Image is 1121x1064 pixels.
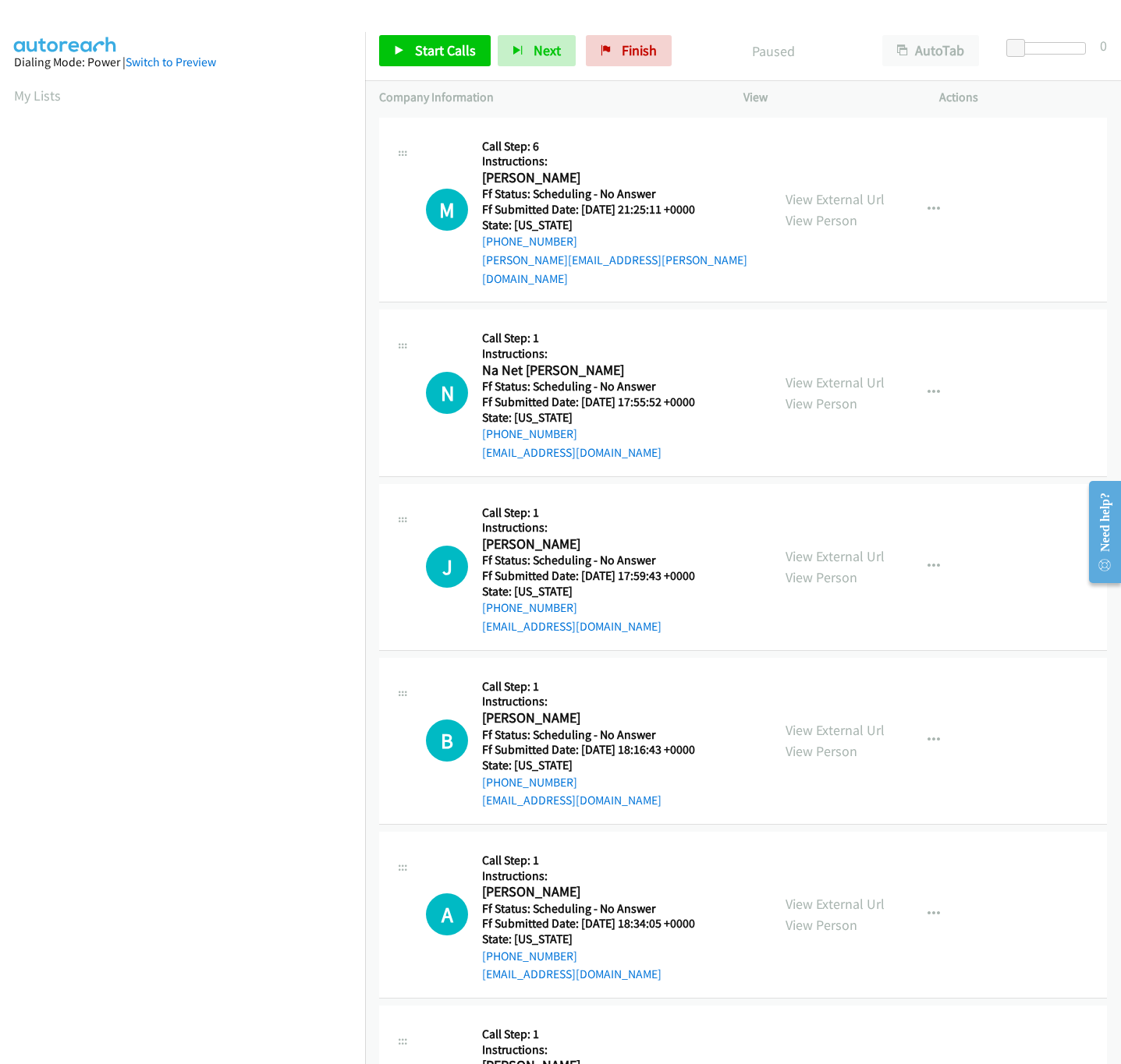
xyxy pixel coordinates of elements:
h5: Ff Submitted Date: [DATE] 17:59:43 +0000 [482,568,715,584]
p: Paused [693,41,854,62]
a: View External Url [786,373,885,391]
h1: B [426,719,468,762]
h5: Call Step: 1 [482,331,715,346]
h5: State: [US_STATE] [482,584,715,599]
h5: Ff Status: Scheduling - No Answer [482,553,715,568]
h1: J [426,546,468,588]
div: 0 [1100,35,1107,56]
a: View Person [786,742,857,760]
div: The call is yet to be attempted [426,372,468,414]
h5: Ff Submitted Date: [DATE] 18:16:43 +0000 [482,742,715,758]
h5: State: [US_STATE] [482,931,715,947]
h5: State: [US_STATE] [482,758,715,773]
h2: [PERSON_NAME] [482,709,715,727]
div: The call is yet to be attempted [426,893,468,935]
p: Company Information [379,88,715,107]
h5: Ff Submitted Date: [DATE] 17:55:52 +0000 [482,394,715,410]
h2: [PERSON_NAME] [482,536,715,553]
button: Next [498,35,576,66]
a: View Person [786,916,857,934]
a: View Person [786,394,857,412]
a: [PHONE_NUMBER] [482,949,577,963]
div: Delay between calls (in seconds) [1014,42,1086,55]
h5: Call Step: 1 [482,679,715,695]
a: [PERSON_NAME][EMAIL_ADDRESS][PERSON_NAME][DOMAIN_NAME] [482,253,747,286]
a: [PHONE_NUMBER] [482,600,577,615]
a: Finish [586,35,672,66]
iframe: Dialpad [14,120,365,861]
h5: Ff Status: Scheduling - No Answer [482,186,757,202]
span: Finish [622,41,657,59]
h5: Instructions: [482,154,757,169]
h5: State: [US_STATE] [482,217,757,233]
h5: Instructions: [482,520,715,536]
h5: Ff Status: Scheduling - No Answer [482,901,715,917]
h2: [PERSON_NAME] [482,883,715,901]
h5: Ff Submitted Date: [DATE] 18:34:05 +0000 [482,916,715,931]
h5: State: [US_STATE] [482,410,715,426]
a: View External Url [786,895,885,913]
h5: Instructions: [482,1042,715,1058]
a: My Lists [14,87,61,104]
span: Next [534,41,561,59]
div: The call is yet to be attempted [426,719,468,762]
h5: Call Step: 1 [482,853,715,868]
h1: A [426,893,468,935]
a: View External Url [786,547,885,565]
h5: Instructions: [482,694,715,709]
h5: Instructions: [482,346,715,362]
h5: Ff Submitted Date: [DATE] 21:25:11 +0000 [482,202,757,217]
a: View Person [786,211,857,229]
h1: M [426,189,468,231]
button: AutoTab [882,35,979,66]
a: View External Url [786,721,885,739]
a: View Person [786,568,857,586]
h1: N [426,372,468,414]
p: View [743,88,911,107]
h5: Call Step: 1 [482,1027,715,1042]
h2: [PERSON_NAME] [482,169,715,187]
a: [EMAIL_ADDRESS][DOMAIN_NAME] [482,445,662,460]
h5: Ff Status: Scheduling - No Answer [482,379,715,394]
iframe: Resource Center [1077,470,1121,594]
h5: Instructions: [482,868,715,884]
h5: Call Step: 1 [482,505,715,521]
h5: Ff Status: Scheduling - No Answer [482,727,715,743]
a: Start Calls [379,35,491,66]
a: [PHONE_NUMBER] [482,426,577,441]
a: View External Url [786,190,885,208]
a: [EMAIL_ADDRESS][DOMAIN_NAME] [482,793,662,808]
p: Actions [939,88,1107,107]
a: [EMAIL_ADDRESS][DOMAIN_NAME] [482,619,662,634]
h2: Na Net [PERSON_NAME] [482,362,715,380]
span: Start Calls [415,41,476,59]
a: Switch to Preview [126,55,216,69]
a: [PHONE_NUMBER] [482,775,577,790]
div: The call is yet to be attempted [426,189,468,231]
div: Dialing Mode: Power | [14,53,351,72]
a: [PHONE_NUMBER] [482,234,577,249]
h5: Call Step: 6 [482,139,757,154]
a: [EMAIL_ADDRESS][DOMAIN_NAME] [482,967,662,981]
